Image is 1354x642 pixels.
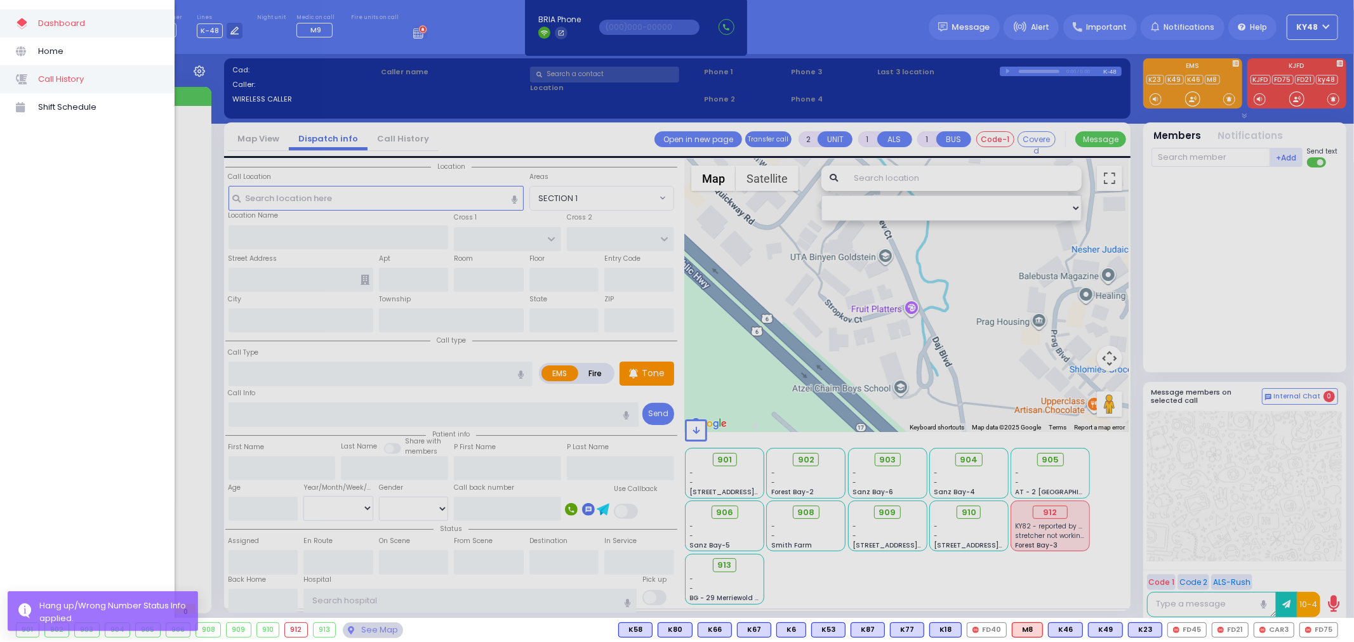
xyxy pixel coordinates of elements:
span: Dashboard [38,15,159,32]
div: K6 [776,622,806,638]
div: FD21 [1212,622,1249,638]
div: ALS KJ [1012,622,1043,638]
img: red-radio-icon.svg [1259,627,1266,633]
img: red-radio-icon.svg [1173,627,1179,633]
div: BLS [1048,622,1083,638]
div: 909 [227,623,251,637]
div: K77 [890,622,924,638]
div: FD40 [967,622,1007,638]
div: K67 [737,622,771,638]
img: red-radio-icon.svg [1218,627,1224,633]
div: BLS [658,622,693,638]
div: K66 [698,622,732,638]
div: BLS [890,622,924,638]
div: K87 [851,622,885,638]
div: K18 [929,622,962,638]
div: FD45 [1167,622,1207,638]
div: BLS [1088,622,1123,638]
div: FD75 [1299,622,1338,638]
div: K58 [618,622,653,638]
div: 910 [257,623,279,637]
span: Shift Schedule [38,99,159,115]
div: K46 [1048,622,1083,638]
div: 908 [196,623,220,637]
div: BLS [929,622,962,638]
div: Hang up/Wrong Number Status Info applied. [39,599,189,624]
div: K80 [658,622,693,638]
img: red-radio-icon.svg [972,627,979,633]
span: Home [38,43,159,60]
div: BLS [1128,622,1162,638]
span: Call History [38,71,159,88]
div: K49 [1088,622,1123,638]
div: BLS [811,622,846,638]
div: 912 [285,623,307,637]
div: CAR3 [1254,622,1294,638]
div: K53 [811,622,846,638]
div: BLS [776,622,806,638]
div: BLS [698,622,732,638]
div: BLS [618,622,653,638]
div: M8 [1012,622,1043,638]
img: red-radio-icon.svg [1305,627,1311,633]
div: BLS [737,622,771,638]
div: K23 [1128,622,1162,638]
div: 913 [314,623,336,637]
div: BLS [851,622,885,638]
div: See map [343,622,402,638]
